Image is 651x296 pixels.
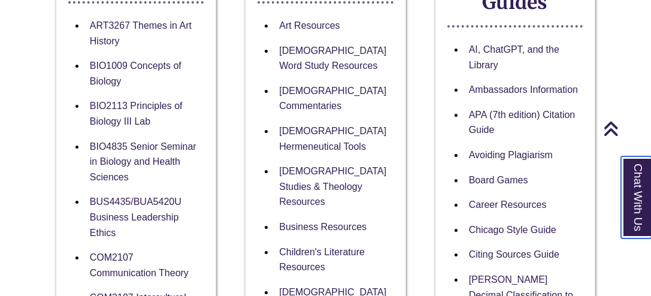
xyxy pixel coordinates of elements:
a: Board Games [469,175,528,185]
a: Citing Sources Guide [469,249,559,259]
a: Business Resources [279,222,367,232]
a: BIO4835 Senior Seminar in Biology and Health Sciences [90,141,196,182]
a: BIO2113 Principles of Biology III Lab [90,101,183,126]
a: COM2107 Communication Theory [90,252,189,278]
a: Ambassadors Information [469,84,578,95]
a: APA (7th edition) Citation Guide [469,110,576,135]
a: Career Resources [469,200,547,210]
a: [DEMOGRAPHIC_DATA] Hermeneutical Tools [279,126,386,152]
a: ART3267 Themes in Art History [90,20,192,46]
a: Back to Top [603,120,648,137]
a: Avoiding Plagiarism [469,150,553,160]
a: Art Resources [279,20,340,31]
a: Chicago Style Guide [469,225,556,235]
a: BIO1009 Concepts of Biology [90,61,181,86]
a: [DEMOGRAPHIC_DATA] Word Study Resources [279,46,386,71]
a: Children's Literature Resources [279,247,365,273]
a: AI, ChatGPT, and the Library [469,44,559,70]
a: [DEMOGRAPHIC_DATA] Studies & Theology Resources [279,166,386,207]
a: [DEMOGRAPHIC_DATA] Commentaries [279,86,386,111]
a: BUS4435/BUA5420U Business Leadership Ethics [90,197,181,237]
